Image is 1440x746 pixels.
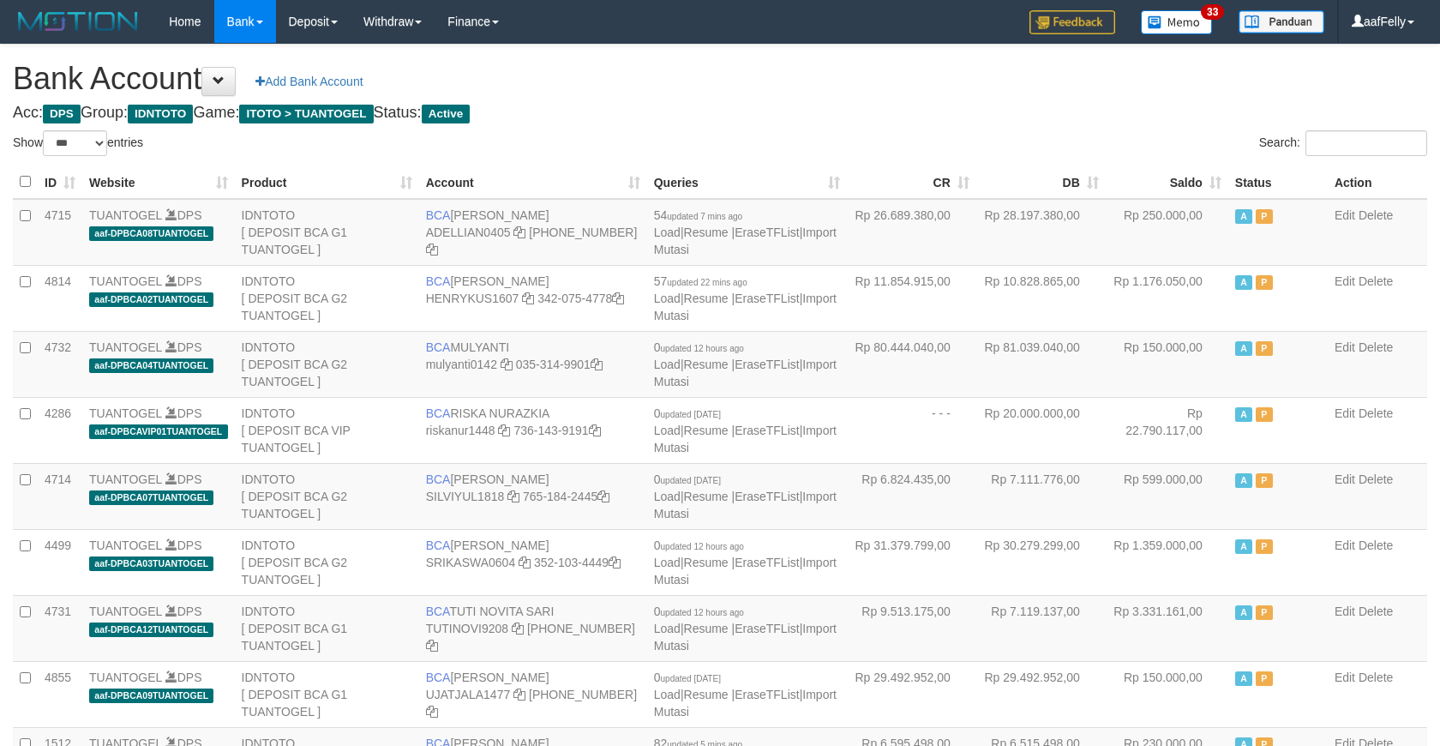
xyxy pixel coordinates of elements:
[38,265,82,331] td: 4814
[82,331,235,397] td: DPS
[684,688,729,701] a: Resume
[847,661,976,727] td: Rp 29.492.952,00
[667,278,747,287] span: updated 22 mins ago
[89,671,162,684] a: TUANTOGEL
[1359,472,1393,486] a: Delete
[426,688,511,701] a: UJATJALA1477
[426,292,519,305] a: HENRYKUS1607
[89,490,213,505] span: aaf-DPBCA07TUANTOGEL
[82,463,235,529] td: DPS
[597,490,609,503] a: Copy 7651842445 to clipboard
[1335,406,1355,420] a: Edit
[1235,341,1252,356] span: Active
[38,165,82,199] th: ID: activate to sort column ascending
[519,556,531,569] a: Copy SRIKASWA0604 to clipboard
[13,62,1427,96] h1: Bank Account
[426,556,516,569] a: SRIKASWA0604
[654,358,837,388] a: Import Mutasi
[1335,340,1355,354] a: Edit
[654,622,681,635] a: Load
[1235,275,1252,290] span: Active
[684,226,729,239] a: Resume
[847,397,976,463] td: - - -
[1029,10,1115,34] img: Feedback.jpg
[419,529,647,595] td: [PERSON_NAME] 352-103-4449
[426,340,451,354] span: BCA
[684,490,729,503] a: Resume
[501,358,513,371] a: Copy mulyanti0142 to clipboard
[654,671,837,719] span: | | |
[684,424,729,437] a: Resume
[1235,605,1252,620] span: Active
[43,105,81,123] span: DPS
[426,358,497,371] a: mulyanti0142
[82,265,235,331] td: DPS
[1335,538,1355,552] a: Edit
[847,529,976,595] td: Rp 31.379.799,00
[735,688,799,701] a: EraseTFList
[13,130,143,156] label: Show entries
[976,331,1106,397] td: Rp 81.039.040,00
[1141,10,1213,34] img: Button%20Memo.svg
[1256,275,1273,290] span: Paused
[426,639,438,653] a: Copy 5665095298 to clipboard
[419,595,647,661] td: TUTI NOVITA SARI [PHONE_NUMBER]
[235,529,419,595] td: IDNTOTO [ DEPOSIT BCA G2 TUANTOGEL ]
[647,165,847,199] th: Queries: activate to sort column ascending
[426,226,511,239] a: ADELLIAN0405
[654,226,837,256] a: Import Mutasi
[735,292,799,305] a: EraseTFList
[1106,661,1228,727] td: Rp 150.000,00
[976,397,1106,463] td: Rp 20.000.000,00
[1201,4,1224,20] span: 33
[1106,165,1228,199] th: Saldo: activate to sort column ascending
[89,274,162,288] a: TUANTOGEL
[654,340,837,388] span: | | |
[419,397,647,463] td: RISKA NURAZKIA 736-143-9191
[735,622,799,635] a: EraseTFList
[1335,671,1355,684] a: Edit
[654,208,742,222] span: 54
[89,226,213,241] span: aaf-DPBCA08TUANTOGEL
[1335,208,1355,222] a: Edit
[847,265,976,331] td: Rp 11.854.915,00
[735,358,799,371] a: EraseTFList
[38,595,82,661] td: 4731
[1328,165,1427,199] th: Action
[244,67,374,96] a: Add Bank Account
[735,556,799,569] a: EraseTFList
[235,595,419,661] td: IDNTOTO [ DEPOSIT BCA G1 TUANTOGEL ]
[426,622,508,635] a: TUTINOVI9208
[654,490,681,503] a: Load
[976,463,1106,529] td: Rp 7.111.776,00
[89,689,213,703] span: aaf-DPBCA09TUANTOGEL
[235,331,419,397] td: IDNTOTO [ DEPOSIT BCA G2 TUANTOGEL ]
[89,472,162,486] a: TUANTOGEL
[239,105,373,123] span: ITOTO > TUANTOGEL
[1359,538,1393,552] a: Delete
[426,472,451,486] span: BCA
[1256,341,1273,356] span: Paused
[1256,473,1273,488] span: Paused
[1106,331,1228,397] td: Rp 150.000,00
[654,556,837,587] a: Import Mutasi
[1335,472,1355,486] a: Edit
[609,556,621,569] a: Copy 3521034449 to clipboard
[654,472,837,520] span: | | |
[82,199,235,266] td: DPS
[612,292,624,305] a: Copy 3420754778 to clipboard
[1359,671,1393,684] a: Delete
[235,661,419,727] td: IDNTOTO [ DEPOSIT BCA G1 TUANTOGEL ]
[1239,10,1324,33] img: panduan.png
[1256,671,1273,686] span: Paused
[38,331,82,397] td: 4732
[522,292,534,305] a: Copy HENRYKUS1607 to clipboard
[661,542,744,551] span: updated 12 hours ago
[1256,605,1273,620] span: Paused
[82,529,235,595] td: DPS
[13,105,1427,122] h4: Acc: Group: Game: Status:
[89,292,213,307] span: aaf-DPBCA02TUANTOGEL
[1359,274,1393,288] a: Delete
[1106,199,1228,266] td: Rp 250.000,00
[591,358,603,371] a: Copy 0353149901 to clipboard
